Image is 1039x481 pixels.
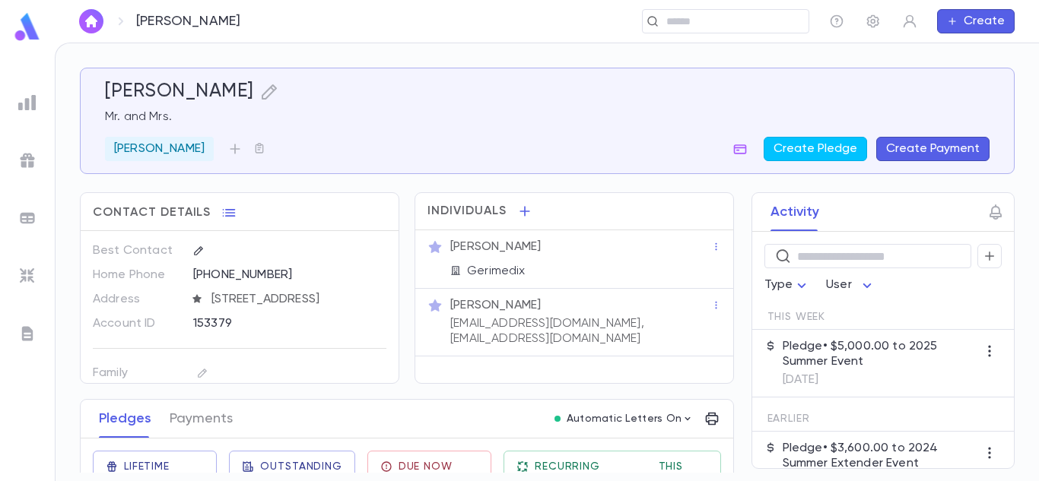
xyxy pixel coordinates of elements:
p: [EMAIL_ADDRESS][DOMAIN_NAME], [EMAIL_ADDRESS][DOMAIN_NAME] [450,316,711,347]
p: [PERSON_NAME] [136,13,240,30]
button: Activity [771,193,819,231]
div: Type [764,271,812,300]
button: Automatic Letters On [548,408,701,429]
button: Pledges [99,400,151,438]
img: home_white.a664292cf8c1dea59945f0da9f25487c.svg [82,15,100,27]
button: Create [937,9,1015,33]
p: Account ID [93,312,180,336]
p: Pledge • $3,600.00 to 2024 Summer Extender Event [783,441,977,471]
button: Payments [170,400,233,438]
span: Contact Details [93,205,211,220]
p: Home Phone [93,263,180,287]
span: Due Now [399,460,453,473]
p: Family [93,361,180,385]
div: 153379 [193,312,348,334]
p: Mr. and Mrs. [105,109,990,125]
img: reports_grey.c525e4749d1bce6a11f5fe2a8de1b229.svg [18,93,37,112]
img: imports_grey.530a8a0e642e233f2baf0ef88e8c9fcb.svg [18,267,37,285]
div: [PERSON_NAME] [105,137,214,161]
img: letters_grey.7941b92b52307dd3b8a917253454ce1c.svg [18,324,37,343]
p: [DATE] [783,372,977,388]
p: Gerimedix [467,264,525,279]
div: User [826,271,876,300]
p: Address [93,287,180,312]
p: Pledge • $5,000.00 to 2025 Summer Event [783,339,977,369]
button: Create Pledge [764,137,867,161]
span: [STREET_ADDRESS] [205,292,388,307]
p: Automatic Letters On [567,413,682,425]
img: campaigns_grey.99e729a5f7ee94e3726e6486bddda8f1.svg [18,151,37,169]
span: User [826,279,852,291]
div: [PHONE_NUMBER] [193,263,386,286]
span: Outstanding [260,460,342,473]
span: Individuals [427,204,507,219]
span: Type [764,279,793,291]
p: [PERSON_NAME] [450,298,541,313]
img: batches_grey.339ca447c9d9533ef1741baa751efc33.svg [18,209,37,227]
button: Create Payment [876,137,990,161]
span: Earlier [767,413,810,425]
p: [PERSON_NAME] [114,141,205,157]
img: logo [12,12,43,42]
p: Best Contact [93,239,180,263]
h5: [PERSON_NAME] [105,81,254,103]
span: This Week [767,311,826,323]
p: [PERSON_NAME] [450,239,541,255]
